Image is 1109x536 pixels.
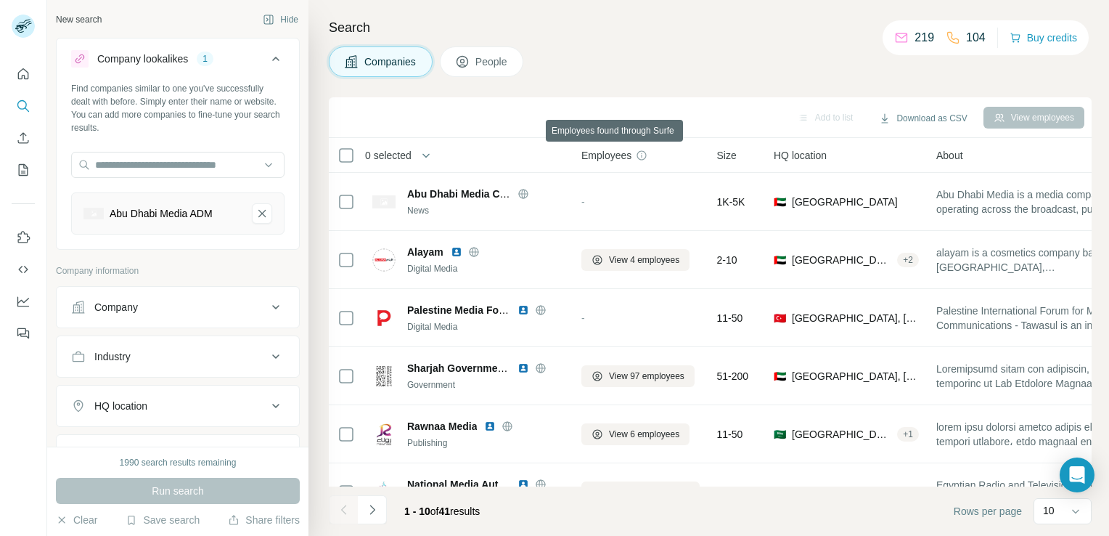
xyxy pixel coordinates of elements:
[120,456,237,469] div: 1990 search results remaining
[407,320,564,333] div: Digital Media
[94,349,131,364] div: Industry
[1010,28,1077,48] button: Buy credits
[609,428,679,441] span: View 6 employees
[774,369,786,383] span: 🇦🇪
[792,485,919,500] span: [GEOGRAPHIC_DATA], [GEOGRAPHIC_DATA]
[774,148,827,163] span: HQ location
[56,264,300,277] p: Company information
[407,245,443,259] span: Alayam
[12,93,35,119] button: Search
[57,41,299,82] button: Company lookalikes1
[717,369,749,383] span: 51-200
[71,82,285,134] div: Find companies similar to one you've successfully dealt with before. Simply enter their name or w...
[792,369,919,383] span: [GEOGRAPHIC_DATA], [GEOGRAPHIC_DATA]
[914,29,934,46] p: 219
[717,427,743,442] span: 11-50
[407,204,564,217] div: News
[609,253,679,267] span: View 4 employees
[12,61,35,87] button: Quick start
[372,306,396,330] img: Logo of Palestine Media Forum
[581,148,631,163] span: Employees
[94,399,147,413] div: HQ location
[372,195,396,208] img: Logo of Abu Dhabi Media Company
[581,196,585,208] span: -
[57,389,299,423] button: HQ location
[12,125,35,151] button: Enrich CSV
[936,148,963,163] span: About
[94,300,138,314] div: Company
[966,29,986,46] p: 104
[451,246,462,258] img: LinkedIn logo
[792,427,891,442] span: [GEOGRAPHIC_DATA], [GEOGRAPHIC_DATA] Region
[430,505,439,517] span: of
[364,54,417,69] span: Companies
[517,362,529,374] img: LinkedIn logo
[12,224,35,251] button: Use Surfe on LinkedIn
[253,9,308,31] button: Hide
[365,148,412,163] span: 0 selected
[581,365,695,387] button: View 97 employees
[12,256,35,283] button: Use Surfe API
[897,428,919,441] div: + 1
[475,54,509,69] span: People
[407,188,539,200] span: Abu Dhabi Media Company
[407,362,725,374] span: Sharjah Government Media Bureau - المكتب الإعلامي لحكومة الشارقة
[56,13,102,26] div: New search
[57,290,299,325] button: Company
[372,481,396,504] img: Logo of National Media Authority
[407,262,564,275] div: Digital Media
[897,253,919,267] div: + 2
[517,304,529,316] img: LinkedIn logo
[97,52,188,66] div: Company lookalikes
[12,320,35,346] button: Feedback
[126,513,200,527] button: Save search
[954,504,1022,519] span: Rows per page
[717,485,756,500] span: 10K-50K
[717,311,743,325] span: 11-50
[12,288,35,314] button: Dashboard
[792,195,898,209] span: [GEOGRAPHIC_DATA]
[774,195,786,209] span: 🇦🇪
[717,148,737,163] span: Size
[517,479,529,490] img: LinkedIn logo
[774,485,786,500] span: 🇪🇬
[56,513,97,527] button: Clear
[609,370,684,383] span: View 97 employees
[774,253,786,267] span: 🇦🇪
[372,365,396,388] img: Logo of Sharjah Government Media Bureau - المكتب الإعلامي لحكومة الشارقة
[581,423,689,445] button: View 6 employees
[792,253,891,267] span: [GEOGRAPHIC_DATA], [GEOGRAPHIC_DATA]
[329,17,1092,38] h4: Search
[1060,458,1094,492] div: Open Intercom Messenger
[228,513,300,527] button: Share filters
[252,203,272,224] button: Abu Dhabi Media ADM-remove-button
[1043,503,1055,518] p: 10
[774,311,786,325] span: 🇹🇷
[407,419,477,434] span: Rawnaa Media
[110,206,213,221] div: Abu Dhabi Media ADM
[358,495,387,524] button: Navigate to next page
[12,157,35,183] button: My lists
[484,421,496,432] img: LinkedIn logo
[404,505,430,517] span: 1 - 10
[407,378,564,391] div: Government
[609,486,689,499] span: View 221 employees
[57,339,299,374] button: Industry
[57,438,299,473] button: Annual revenue ($)
[439,505,451,517] span: 41
[372,248,396,272] img: Logo of Alayam
[717,195,745,209] span: 1K-5K
[792,311,919,325] span: [GEOGRAPHIC_DATA], [GEOGRAPHIC_DATA]
[404,505,480,517] span: results
[407,304,517,316] span: Palestine Media Forum
[774,427,786,442] span: 🇸🇦
[581,249,689,271] button: View 4 employees
[407,479,526,490] span: National Media Authority
[407,436,564,450] div: Publishing
[372,423,396,446] img: Logo of Rawnaa Media
[717,253,737,267] span: 2-10
[581,482,700,503] button: View 221 employees
[83,208,104,219] img: Abu Dhabi Media ADM-logo
[869,107,977,129] button: Download as CSV
[197,52,213,65] div: 1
